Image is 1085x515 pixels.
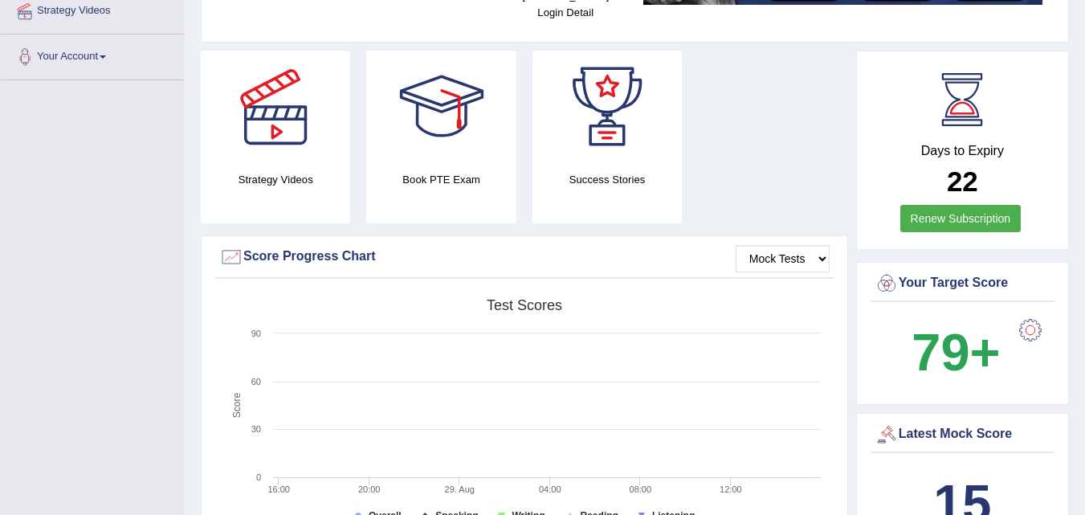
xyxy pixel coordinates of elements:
[231,393,243,419] tspan: Score
[256,472,261,482] text: 0
[532,171,682,188] h4: Success Stories
[900,205,1022,232] a: Renew Subscription
[875,144,1050,158] h4: Days to Expiry
[251,329,261,338] text: 90
[487,297,562,313] tspan: Test scores
[267,484,290,494] text: 16:00
[358,484,381,494] text: 20:00
[539,484,561,494] text: 04:00
[875,272,1050,296] div: Your Target Score
[630,484,652,494] text: 08:00
[251,424,261,434] text: 30
[201,171,350,188] h4: Strategy Videos
[1,35,184,75] a: Your Account
[251,377,261,386] text: 60
[219,245,830,269] div: Score Progress Chart
[875,423,1050,447] div: Latest Mock Score
[445,484,475,494] tspan: 29. Aug
[366,171,516,188] h4: Book PTE Exam
[947,166,978,197] b: 22
[912,323,1000,382] b: 79+
[720,484,742,494] text: 12:00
